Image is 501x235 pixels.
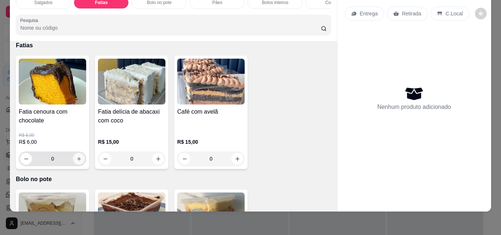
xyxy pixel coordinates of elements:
[16,175,331,184] p: Bolo no pote
[377,103,451,111] p: Nenhum produto adicionado
[446,10,463,17] p: C.Local
[73,153,85,165] button: increase-product-quantity
[19,59,86,104] img: product-image
[177,107,245,116] h4: Café com avelã
[16,41,331,50] p: Fatias
[20,153,32,165] button: decrease-product-quantity
[360,10,378,17] p: Entrega
[98,107,165,125] h4: Fatia delícia de abacaxi com coco
[152,153,164,165] button: increase-product-quantity
[19,138,86,146] p: R$ 6,00
[179,153,190,165] button: decrease-product-quantity
[231,153,243,165] button: increase-product-quantity
[98,138,165,146] p: R$ 15,00
[177,138,245,146] p: R$ 15,00
[19,107,86,125] h4: Fatia cenoura com chocolate
[20,17,41,23] label: Pesquisa
[98,59,165,104] img: product-image
[475,8,487,19] button: decrease-product-quantity
[19,132,86,138] p: R$ 8,00
[20,24,321,32] input: Pesquisa
[177,59,245,104] img: product-image
[99,153,111,165] button: decrease-product-quantity
[402,10,421,17] p: Retirada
